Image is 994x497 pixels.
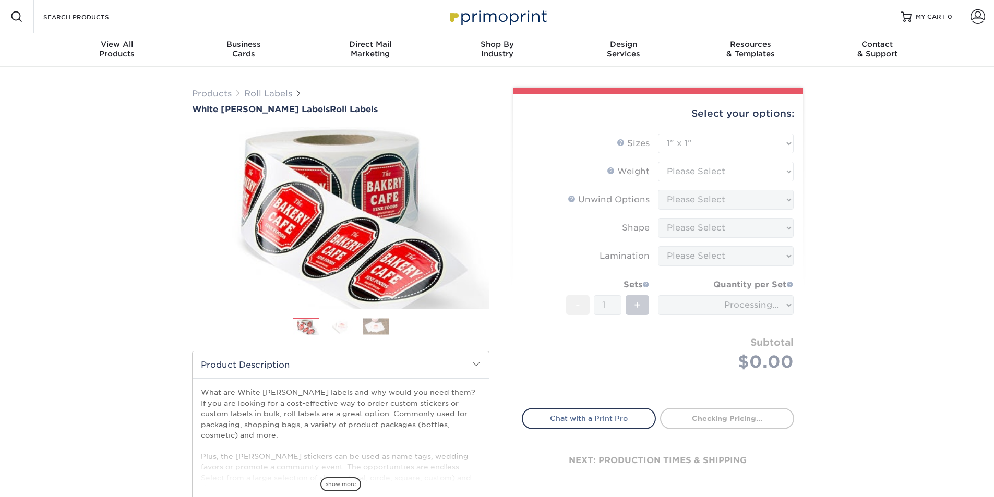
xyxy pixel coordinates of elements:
div: & Templates [687,40,814,58]
span: View All [54,40,181,49]
a: DesignServices [560,33,687,67]
div: Services [560,40,687,58]
div: Products [54,40,181,58]
h2: Product Description [193,351,489,378]
h1: Roll Labels [192,104,489,114]
a: Resources& Templates [687,33,814,67]
img: Roll Labels 03 [363,318,389,334]
span: Business [180,40,307,49]
img: Primoprint [445,5,549,28]
a: Products [192,89,232,99]
span: White [PERSON_NAME] Labels [192,104,330,114]
span: Shop By [434,40,560,49]
a: Checking Pricing... [660,408,794,429]
div: Marketing [307,40,434,58]
input: SEARCH PRODUCTS..... [42,10,144,23]
span: MY CART [916,13,945,21]
a: Direct MailMarketing [307,33,434,67]
a: White [PERSON_NAME] LabelsRoll Labels [192,104,489,114]
a: Contact& Support [814,33,941,67]
span: Resources [687,40,814,49]
div: Industry [434,40,560,58]
span: show more [320,477,361,491]
span: Contact [814,40,941,49]
a: Shop ByIndustry [434,33,560,67]
a: BusinessCards [180,33,307,67]
span: Direct Mail [307,40,434,49]
a: Roll Labels [244,89,292,99]
img: White BOPP Labels 01 [192,115,489,321]
div: next: production times & shipping [522,429,794,492]
span: 0 [948,13,952,20]
img: Roll Labels 02 [328,318,354,334]
div: Select your options: [522,94,794,134]
img: Roll Labels 01 [293,318,319,336]
span: Design [560,40,687,49]
div: Cards [180,40,307,58]
a: Chat with a Print Pro [522,408,656,429]
div: & Support [814,40,941,58]
a: View AllProducts [54,33,181,67]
